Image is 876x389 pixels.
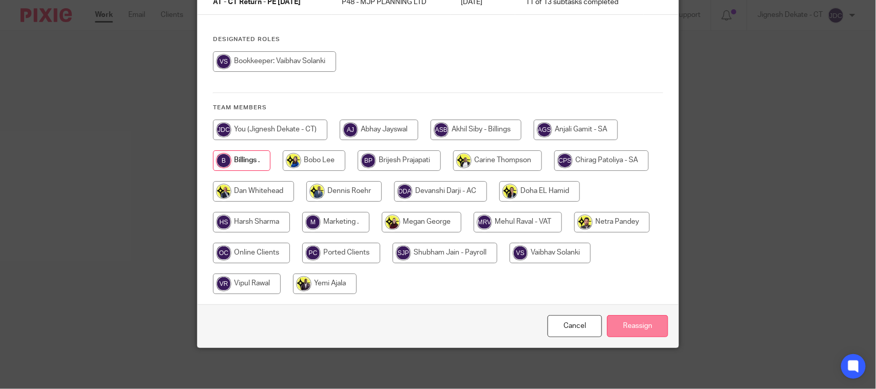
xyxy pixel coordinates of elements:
h4: Designated Roles [213,35,663,44]
h4: Team members [213,104,663,112]
a: Close this dialog window [548,315,602,337]
input: Reassign [607,315,668,337]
